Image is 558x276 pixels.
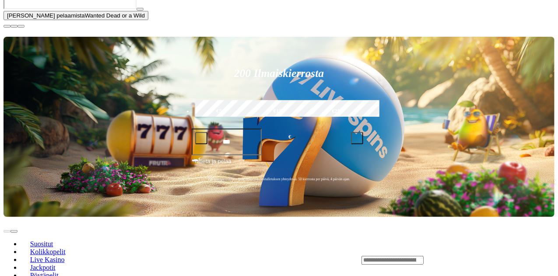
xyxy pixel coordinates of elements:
[11,230,18,233] button: next slide
[4,11,148,20] button: [PERSON_NAME] pelaamistaWanted Dead or a Wild
[192,157,367,173] button: Talleta ja pelaa
[4,25,11,28] button: close icon
[11,25,18,28] button: chevron-down icon
[351,132,363,144] button: plus icon
[137,8,144,10] button: play icon
[27,256,68,263] span: Live Kasino
[27,264,59,271] span: Jackpotit
[21,261,64,274] a: Jackpotit
[361,256,424,265] input: Search
[199,156,201,161] span: €
[27,240,56,248] span: Suositut
[195,132,207,144] button: minus icon
[310,99,365,124] label: €250
[251,99,307,124] label: €150
[27,248,69,255] span: Kolikkopelit
[7,12,85,19] span: [PERSON_NAME] pelaamista
[85,12,145,19] span: Wanted Dead or a Wild
[194,157,232,173] span: Talleta ja pelaa
[193,99,249,124] label: €50
[18,25,25,28] button: fullscreen icon
[21,253,74,266] a: Live Kasino
[288,133,291,141] span: €
[21,238,62,251] a: Suositut
[21,245,74,259] a: Kolikkopelit
[4,230,11,233] button: prev slide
